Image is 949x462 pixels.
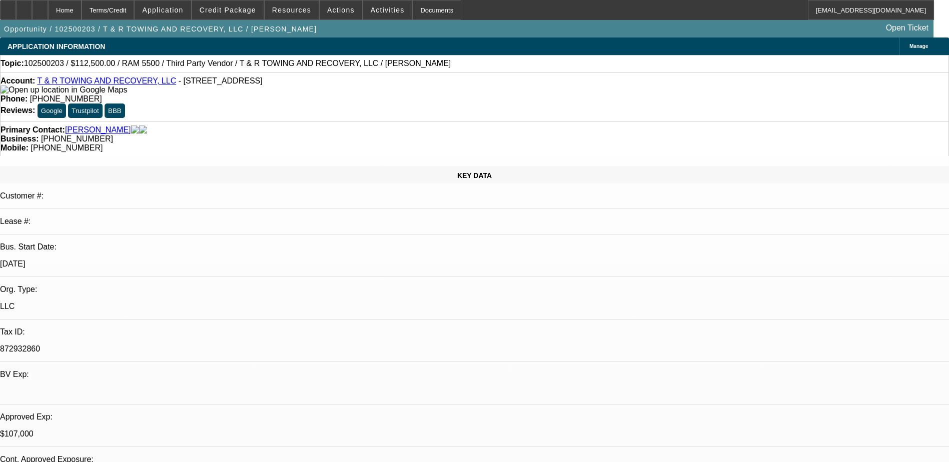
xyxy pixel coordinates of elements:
[131,125,139,134] img: facebook-icon.png
[1,94,28,103] strong: Phone:
[31,143,103,152] span: [PHONE_NUMBER]
[363,0,412,19] button: Activities
[1,125,65,134] strong: Primary Contact:
[37,76,176,85] a: T & R TOWING AND RECOVERY, LLC
[139,125,147,134] img: linkedin-icon.png
[272,6,311,14] span: Resources
[24,59,451,68] span: 102500203 / $112,500.00 / RAM 5500 / Third Party Vendor / T & R TOWING AND RECOVERY, LLC / [PERSO...
[200,6,256,14] span: Credit Package
[1,76,35,85] strong: Account:
[135,0,191,19] button: Application
[41,134,113,143] span: [PHONE_NUMBER]
[1,85,127,94] a: View Google Maps
[320,0,362,19] button: Actions
[192,0,264,19] button: Credit Package
[909,43,928,49] span: Manage
[1,143,29,152] strong: Mobile:
[371,6,405,14] span: Activities
[265,0,319,19] button: Resources
[179,76,263,85] span: - [STREET_ADDRESS]
[457,171,492,179] span: KEY DATA
[1,59,24,68] strong: Topic:
[4,25,317,33] span: Opportunity / 102500203 / T & R TOWING AND RECOVERY, LLC / [PERSON_NAME]
[882,19,932,36] a: Open Ticket
[65,125,131,134] a: [PERSON_NAME]
[1,134,39,143] strong: Business:
[105,103,125,118] button: BBB
[142,6,183,14] span: Application
[38,103,66,118] button: Google
[8,42,105,50] span: APPLICATION INFORMATION
[1,85,127,94] img: Open up location in Google Maps
[68,103,102,118] button: Trustpilot
[30,94,102,103] span: [PHONE_NUMBER]
[1,106,35,114] strong: Reviews:
[327,6,355,14] span: Actions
